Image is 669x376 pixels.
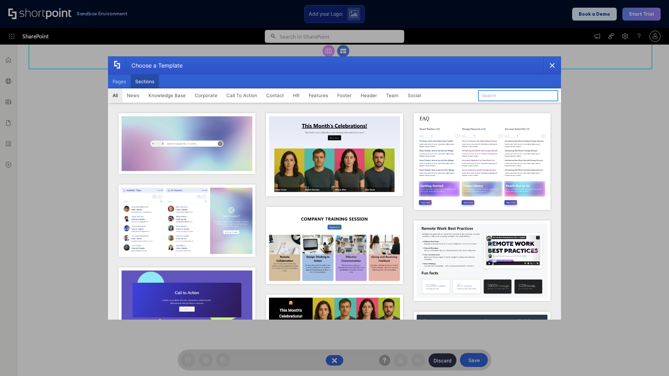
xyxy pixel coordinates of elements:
[333,88,356,102] button: Footer
[108,88,122,102] button: All
[126,57,183,74] div: Choose a Template
[382,88,403,102] button: Team
[403,88,425,102] button: Social
[478,90,558,101] input: Search
[262,88,289,102] button: Contact
[304,88,333,102] button: Features
[634,343,669,376] iframe: Chat Widget
[356,88,382,102] button: Header
[289,88,304,102] button: HR
[122,88,144,102] button: News
[108,56,561,320] div: template selector
[222,88,262,102] button: Call To Action
[131,75,159,88] button: Sections
[108,75,131,88] button: Pages
[144,88,190,102] button: Knowledge Base
[190,88,222,102] button: Corporate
